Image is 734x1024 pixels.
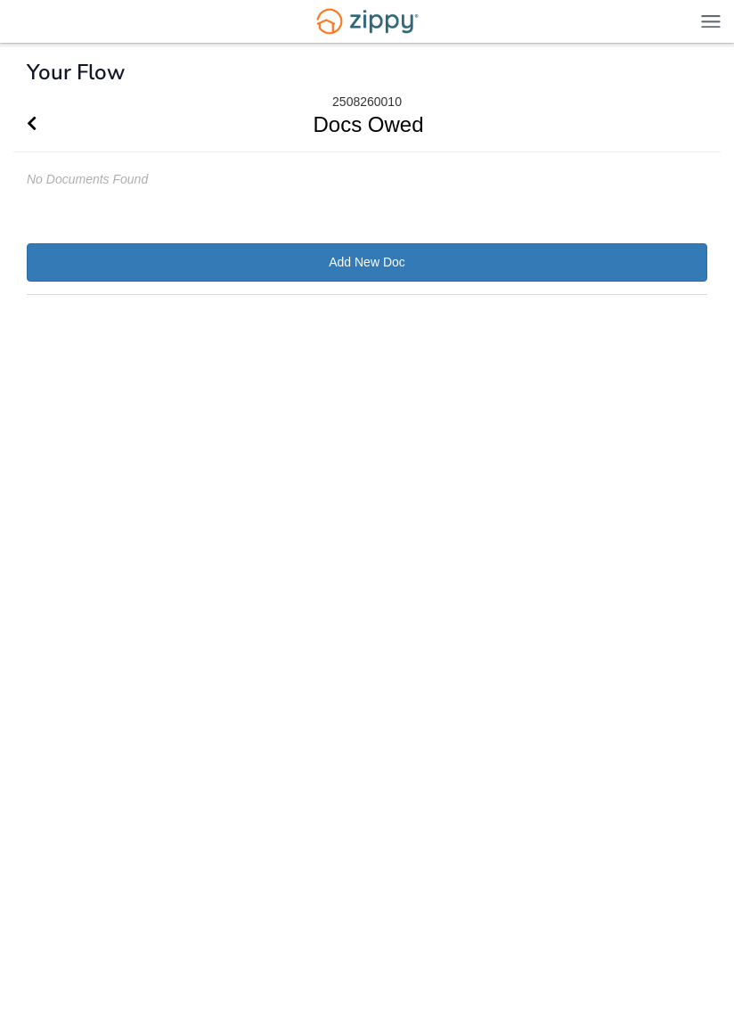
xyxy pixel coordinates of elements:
[332,94,402,110] div: 2508260010
[13,97,700,152] h1: Docs Owed
[701,14,721,28] img: Mobile Dropdown Menu
[27,172,148,186] em: No Documents Found
[27,97,37,152] a: Go Back
[27,61,125,84] h1: Your Flow
[27,243,707,282] a: Add New Doc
